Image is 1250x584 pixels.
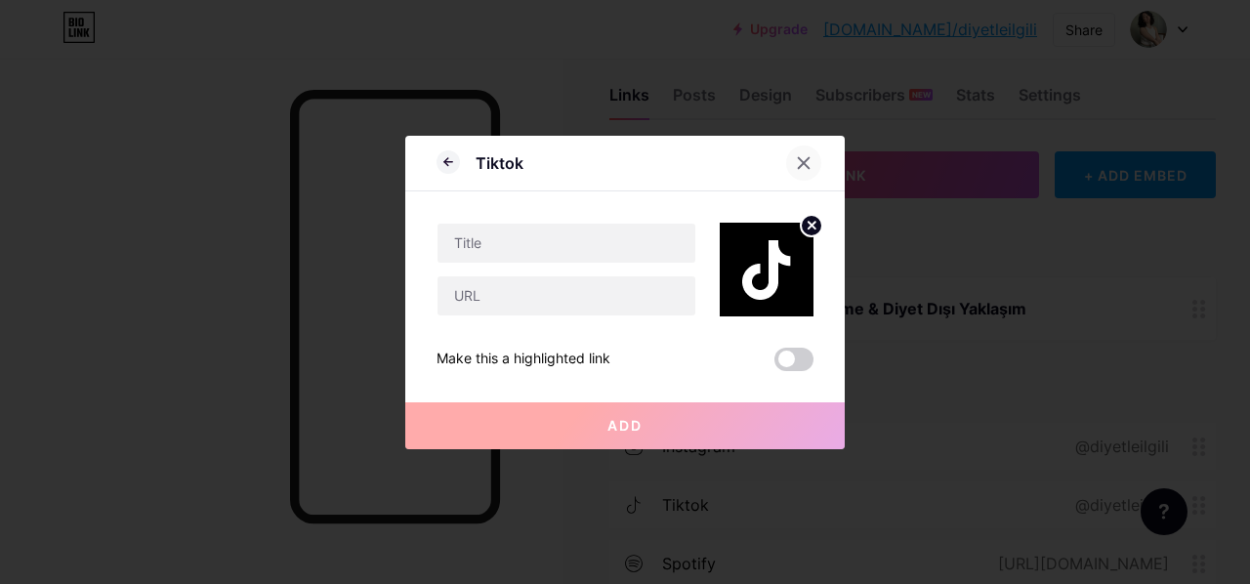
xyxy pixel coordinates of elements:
div: Tiktok [476,151,523,175]
img: link_thumbnail [720,223,813,316]
button: Add [405,402,845,449]
input: URL [437,276,695,315]
input: Title [437,224,695,263]
span: Add [607,417,643,434]
div: Make this a highlighted link [437,348,610,371]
